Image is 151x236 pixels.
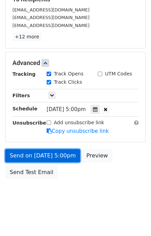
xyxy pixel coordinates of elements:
strong: Schedule [12,106,37,111]
span: [DATE] 5:00pm [47,106,86,112]
label: UTM Codes [105,70,132,78]
small: [EMAIL_ADDRESS][DOMAIN_NAME] [12,23,89,28]
small: [EMAIL_ADDRESS][DOMAIN_NAME] [12,7,89,12]
strong: Unsubscribe [12,120,46,126]
strong: Filters [12,93,30,98]
a: Preview [82,149,112,162]
label: Add unsubscribe link [54,119,104,126]
a: +12 more [12,33,41,41]
a: Send on [DATE] 5:00pm [5,149,80,162]
label: Track Clicks [54,79,82,86]
a: Copy unsubscribe link [47,128,109,134]
label: Track Opens [54,70,84,78]
small: [EMAIL_ADDRESS][DOMAIN_NAME] [12,15,89,20]
iframe: Chat Widget [116,203,151,236]
a: Send Test Email [5,166,58,179]
strong: Tracking [12,71,36,77]
h5: Advanced [12,59,139,67]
